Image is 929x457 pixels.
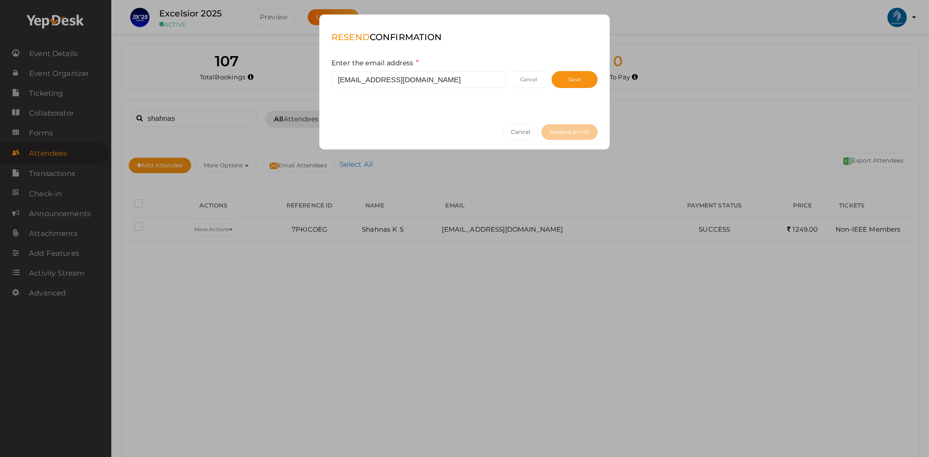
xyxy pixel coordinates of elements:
button: Cancel [506,71,552,88]
span: Resend [331,32,370,43]
button: Save [552,71,598,88]
button: Cancel [503,124,539,140]
label: Enter the email address [331,58,419,69]
button: Resend email [541,124,598,140]
span: Resend email [550,128,589,135]
h5: Confirmation [331,31,598,44]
